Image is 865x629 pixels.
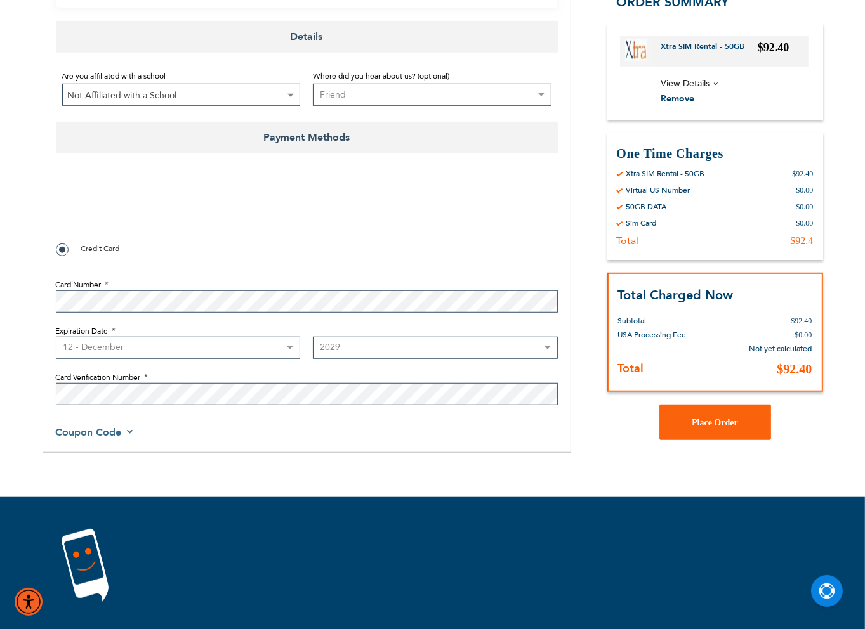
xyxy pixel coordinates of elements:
[692,417,738,427] span: Place Order
[618,286,734,303] strong: Total Charged Now
[56,372,141,382] span: Card Verification Number
[793,168,814,178] div: $92.40
[313,71,449,81] span: Where did you hear about us? (optional)
[56,280,102,290] span: Card Number
[62,84,301,106] span: Not Affiliated with a School
[661,41,755,61] a: Xtra SIM Rental - 50GB
[791,316,812,325] span: $92.40
[625,39,647,60] img: Xtra SIM Rental - 50GB
[56,122,558,153] span: Payment Methods
[795,330,812,339] span: $0.00
[661,77,710,89] span: View Details
[618,304,717,328] th: Subtotal
[63,84,300,107] span: Not Affiliated with a School
[618,361,644,377] strong: Total
[56,21,558,53] span: Details
[56,326,109,336] span: Expiration Date
[659,405,771,440] button: Place Order
[626,185,690,195] div: Virtual US Number
[618,330,687,340] span: USA Processing Fee
[749,344,812,354] span: Not yet calculated
[56,182,249,231] iframe: reCAPTCHA
[791,234,814,247] div: $92.4
[626,201,667,211] div: 50GB DATA
[56,425,122,439] span: Coupon Code
[796,217,814,228] div: $0.00
[796,201,814,211] div: $0.00
[777,362,812,376] span: $92.40
[626,217,657,228] div: Sim Card
[626,168,705,178] div: Xtra SIM Rental - 50GB
[758,41,789,53] span: $92.40
[617,234,639,247] div: Total
[81,243,120,254] span: Credit Card
[15,588,43,616] div: Accessibility Menu
[661,93,695,105] span: Remove
[62,71,166,81] span: Are you affiliated with a school
[617,145,814,162] h3: One Time Charges
[796,185,814,195] div: $0.00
